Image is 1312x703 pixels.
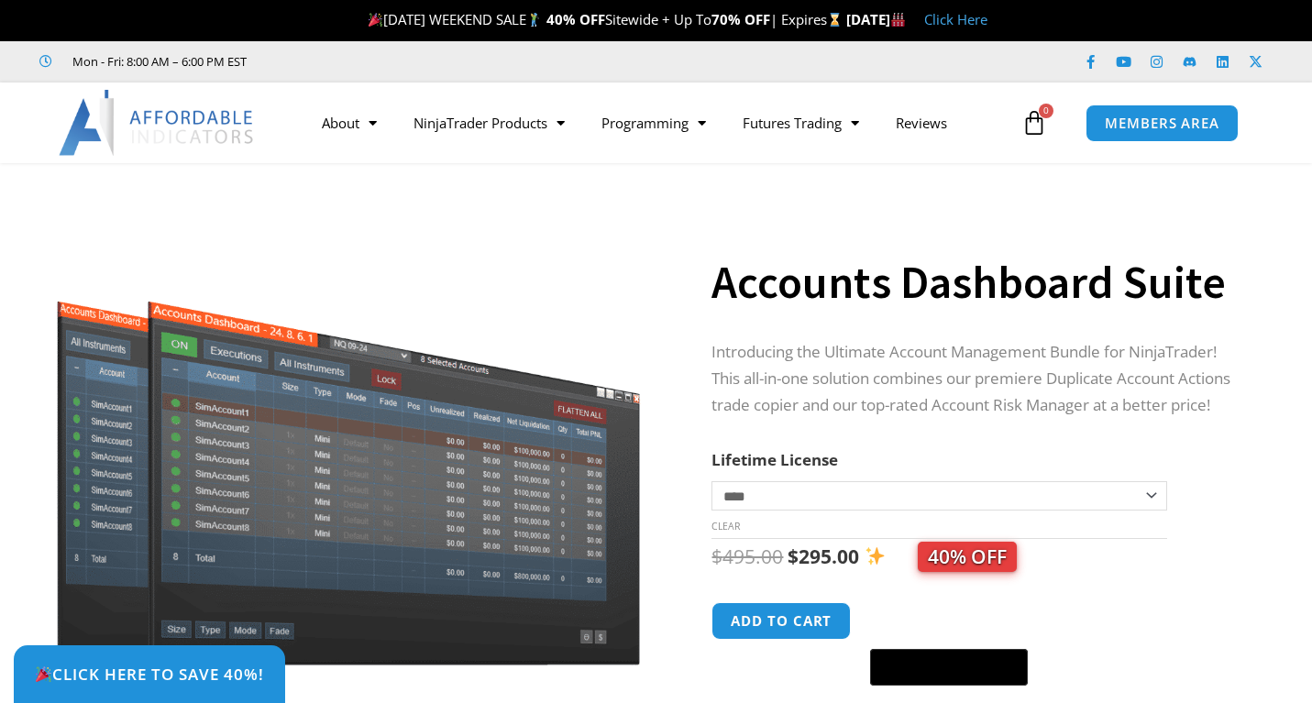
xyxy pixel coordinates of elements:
a: Click Here [924,10,987,28]
bdi: 295.00 [788,544,859,569]
a: About [303,102,395,144]
span: Mon - Fri: 8:00 AM – 6:00 PM EST [68,50,247,72]
nav: Menu [303,102,1017,144]
iframe: Secure express checkout frame [866,599,1031,643]
span: Click Here to save 40%! [35,666,264,682]
iframe: Customer reviews powered by Trustpilot [272,52,547,71]
p: Introducing the Ultimate Account Management Bundle for NinjaTrader! This all-in-one solution comb... [711,339,1247,419]
img: 🎉 [36,666,51,682]
a: Reviews [877,102,965,144]
img: Screenshot 2024-08-26 155710eeeee [54,195,644,665]
span: 40% OFF [918,542,1017,572]
a: NinjaTrader Products [395,102,583,144]
a: Clear options [711,520,740,533]
span: 0 [1039,104,1053,118]
strong: [DATE] [846,10,906,28]
img: ⌛ [828,13,842,27]
img: ✨ [865,546,885,566]
a: 0 [994,96,1075,149]
bdi: 495.00 [711,544,783,569]
h1: Accounts Dashboard Suite [711,250,1247,314]
img: LogoAI | Affordable Indicators – NinjaTrader [59,90,256,156]
button: Add to cart [711,602,851,640]
span: [DATE] WEEKEND SALE Sitewide + Up To | Expires [364,10,845,28]
a: 🎉Click Here to save 40%! [14,645,285,703]
strong: 40% OFF [546,10,605,28]
span: $ [711,544,722,569]
img: 🏌️‍♂️ [527,13,541,27]
label: Lifetime License [711,449,838,470]
img: 🎉 [369,13,382,27]
span: MEMBERS AREA [1105,116,1219,130]
span: $ [788,544,799,569]
a: MEMBERS AREA [1086,104,1239,142]
a: Programming [583,102,724,144]
img: 🏭 [891,13,905,27]
a: Futures Trading [724,102,877,144]
strong: 70% OFF [711,10,770,28]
